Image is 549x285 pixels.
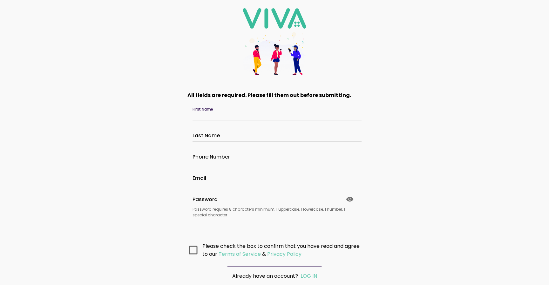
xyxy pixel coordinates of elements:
ion-text: Password requires 8 characters minimum, 1 uppercase, 1 lowercase, 1 number, 1 special character [193,207,356,218]
ion-text: Terms of Service [219,250,261,258]
ion-text: Privacy Policy [267,250,302,258]
strong: All fields are required. Please fill them out before submitting. [187,92,351,99]
ion-col: Please check the box to confirm that you have read and agree to our & [201,241,363,260]
div: Already have an account? [200,272,349,280]
a: LOG IN [301,272,317,280]
input: First Name [193,112,356,118]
